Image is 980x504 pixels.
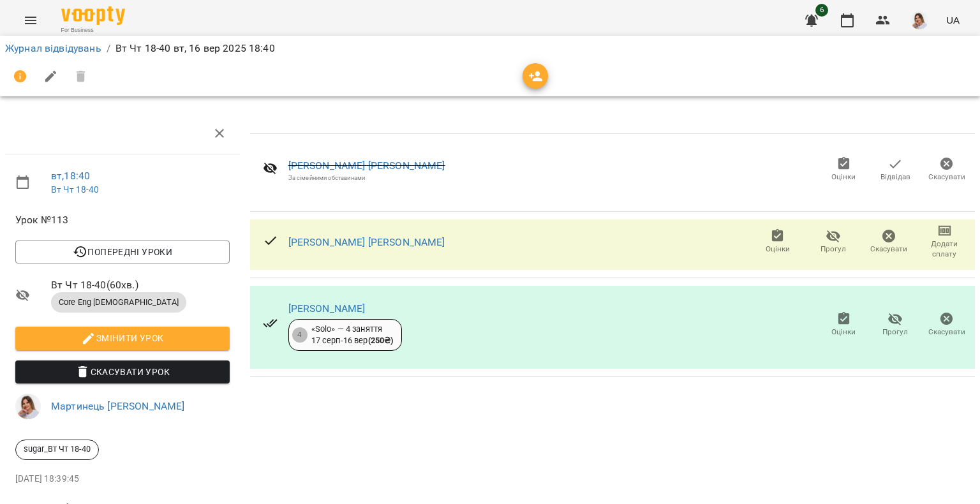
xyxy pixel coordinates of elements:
button: UA [941,8,965,32]
a: вт , 18:40 [51,170,90,182]
li: / [107,41,110,56]
button: Оцінки [818,152,870,188]
a: [PERSON_NAME] [PERSON_NAME] [288,159,445,172]
button: Menu [15,5,46,36]
span: Змінити урок [26,330,219,346]
span: Скасувати Урок [26,364,219,380]
a: Вт Чт 18-40 [51,184,100,195]
button: Прогул [870,307,921,343]
div: «Solo» — 4 заняття 17 серп - 16 вер [311,323,394,347]
span: Core Eng [DEMOGRAPHIC_DATA] [51,297,186,308]
button: Оцінки [818,307,870,343]
a: Мартинець [PERSON_NAME] [51,400,184,412]
span: Оцінки [766,244,790,255]
button: Оцінки [750,225,805,260]
p: [DATE] 18:39:45 [15,473,230,485]
span: Оцінки [831,172,856,182]
p: Вт Чт 18-40 вт, 16 вер 2025 18:40 [115,41,275,56]
div: 4 [292,327,308,343]
button: Скасувати [921,152,972,188]
button: Скасувати Урок [15,360,230,383]
span: Додати сплату [924,239,965,260]
span: Скасувати [928,327,965,337]
span: 6 [815,4,828,17]
img: d332a1c3318355be326c790ed3ba89f4.jpg [15,394,41,419]
button: Відвідав [870,152,921,188]
a: [PERSON_NAME] [288,302,366,315]
span: Вт Чт 18-40 ( 60 хв. ) [51,278,230,293]
div: За сімейними обставинами [288,174,445,182]
span: Скасувати [870,244,907,255]
b: ( 250 ₴ ) [368,336,394,345]
span: Оцінки [831,327,856,337]
button: Додати сплату [917,225,972,260]
div: sugar_Вт Чт 18-40 [15,440,99,460]
span: Скасувати [928,172,965,182]
span: UA [946,13,960,27]
span: sugar_Вт Чт 18-40 [16,443,98,455]
span: Попередні уроки [26,244,219,260]
span: Урок №113 [15,212,230,228]
button: Прогул [805,225,861,260]
span: Прогул [820,244,846,255]
button: Скасувати [861,225,917,260]
img: d332a1c3318355be326c790ed3ba89f4.jpg [910,11,928,29]
a: [PERSON_NAME] [PERSON_NAME] [288,236,445,248]
span: For Business [61,26,125,34]
button: Скасувати [921,307,972,343]
img: Voopty Logo [61,6,125,25]
span: Прогул [882,327,908,337]
button: Змінити урок [15,327,230,350]
a: Журнал відвідувань [5,42,101,54]
button: Попередні уроки [15,241,230,263]
span: Відвідав [880,172,910,182]
nav: breadcrumb [5,41,975,56]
